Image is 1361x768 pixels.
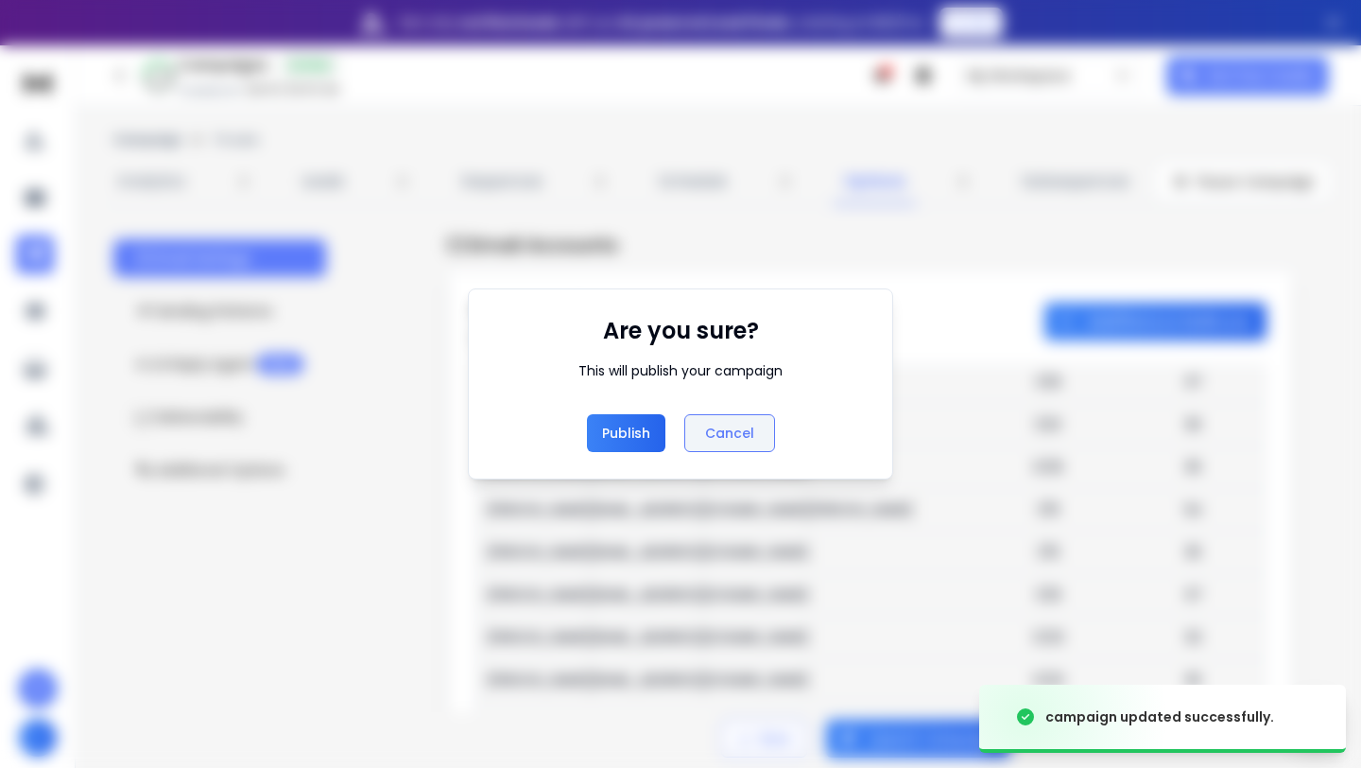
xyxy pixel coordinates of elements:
div: This will publish your campaign [578,361,783,380]
div: campaign updated successfully. [1045,707,1274,726]
button: Cancel [684,414,775,452]
h1: Are you sure? [603,316,759,346]
button: Publish [587,414,665,452]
